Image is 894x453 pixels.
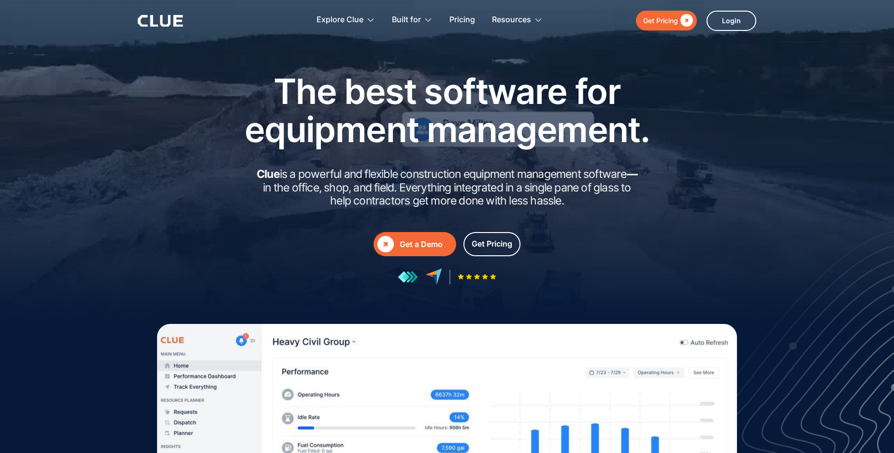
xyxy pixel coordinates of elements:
img: reviews at capterra [425,268,442,285]
img: Five-star rating icon [458,274,496,280]
strong: — [627,167,637,181]
div: Built for [392,5,421,35]
div: Get Pricing [472,238,512,250]
a: Get Pricing [463,232,520,256]
div:  [377,236,394,252]
a: Get Pricing [636,11,697,30]
a: Get a Demo [374,232,456,256]
div: Explore Clue [317,5,375,35]
div: Get Pricing [643,15,678,27]
div: Explore Clue [317,5,363,35]
a: Login [707,11,756,31]
div: Resources [492,5,531,35]
div: Get a Demo [400,238,452,250]
a: Pricing [449,5,475,35]
div:  [678,15,693,27]
div: Resources [492,5,543,35]
h1: The best software for equipment management. [230,72,664,148]
img: reviews at getapp [398,271,418,283]
div: Built for [392,5,433,35]
strong: Clue [257,167,280,181]
h2: is a powerful and flexible construction equipment management software in the office, shop, and fi... [254,168,640,208]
